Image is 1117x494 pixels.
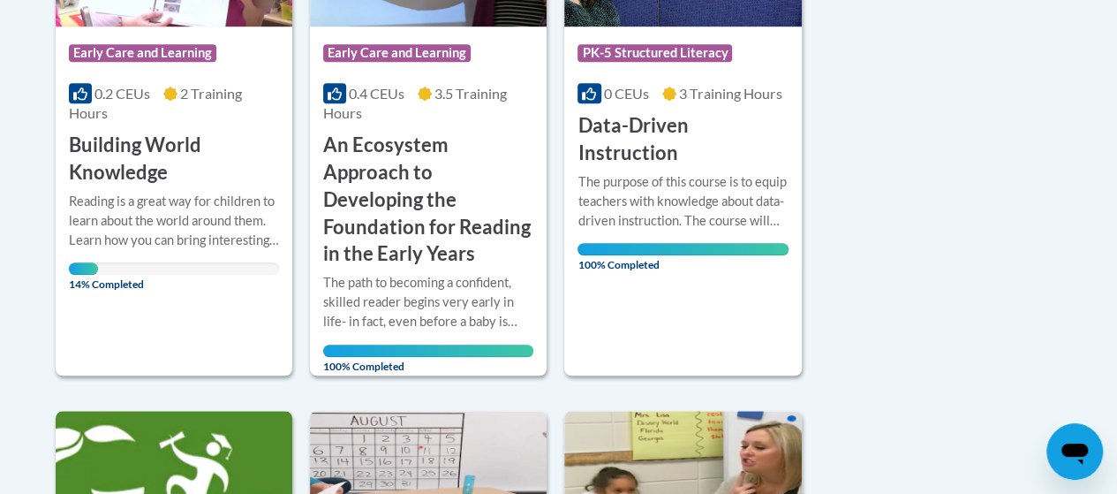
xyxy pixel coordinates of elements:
[69,44,216,62] span: Early Care and Learning
[69,192,279,250] div: Reading is a great way for children to learn about the world around them. Learn how you can bring...
[323,345,533,357] div: Your progress
[69,262,98,291] span: 14% Completed
[69,262,98,275] div: Your progress
[577,243,788,271] span: 100% Completed
[577,243,788,255] div: Your progress
[577,112,788,167] h3: Data-Driven Instruction
[679,85,782,102] span: 3 Training Hours
[323,44,471,62] span: Early Care and Learning
[577,44,732,62] span: PK-5 Structured Literacy
[349,85,404,102] span: 0.4 CEUs
[1046,423,1103,480] iframe: Button to launch messaging window
[323,345,533,373] span: 100% Completed
[94,85,150,102] span: 0.2 CEUs
[69,132,279,186] h3: Building World Knowledge
[604,85,649,102] span: 0 CEUs
[577,172,788,231] div: The purpose of this course is to equip teachers with knowledge about data-driven instruction. The...
[323,273,533,331] div: The path to becoming a confident, skilled reader begins very early in life- in fact, even before ...
[323,132,533,268] h3: An Ecosystem Approach to Developing the Foundation for Reading in the Early Years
